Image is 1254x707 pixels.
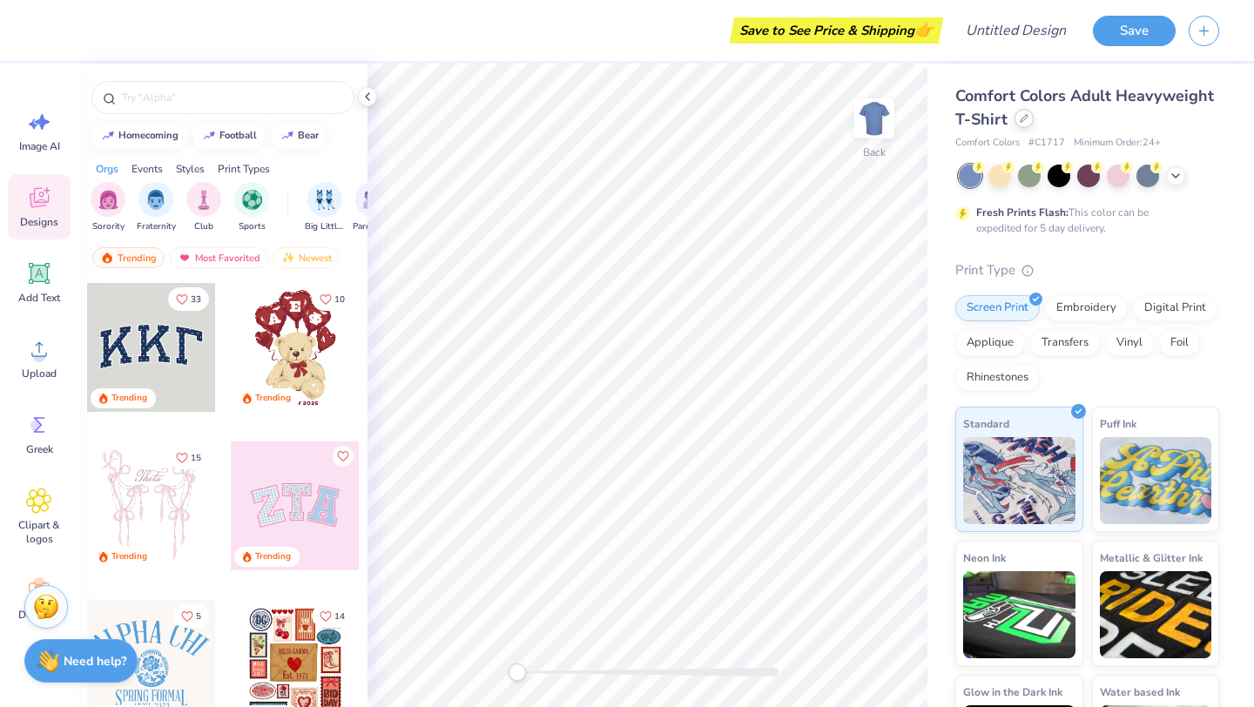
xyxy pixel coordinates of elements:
img: Sorority Image [98,190,118,210]
span: Greek [26,442,53,456]
button: football [192,123,265,149]
div: Accessibility label [509,663,526,681]
div: Vinyl [1105,330,1154,356]
div: Styles [176,161,205,177]
span: Fraternity [137,220,176,233]
div: Trending [111,392,147,405]
span: Image AI [19,139,60,153]
button: filter button [91,182,125,233]
div: football [219,131,257,140]
button: Save [1093,16,1176,46]
img: Puff Ink [1100,437,1212,524]
img: Sports Image [242,190,262,210]
span: Clipart & logos [10,518,68,546]
div: Print Type [955,260,1219,280]
img: Parent's Weekend Image [363,190,383,210]
button: filter button [186,182,221,233]
span: Glow in the Dark Ink [963,683,1062,701]
div: Trending [92,247,165,268]
img: Club Image [194,190,213,210]
span: Comfort Colors Adult Heavyweight T-Shirt [955,85,1214,130]
div: Save to See Price & Shipping [734,17,939,44]
span: Standard [963,414,1009,433]
button: Like [173,604,209,628]
span: Big Little Reveal [305,220,345,233]
span: Club [194,220,213,233]
button: Like [168,287,209,311]
span: 14 [334,612,345,621]
img: Big Little Reveal Image [315,190,334,210]
div: filter for Big Little Reveal [305,182,345,233]
div: Print Types [218,161,270,177]
button: Like [333,446,354,467]
div: filter for Sports [234,182,269,233]
span: 15 [191,454,201,462]
div: Embroidery [1045,295,1128,321]
span: Add Text [18,291,60,305]
span: Water based Ink [1100,683,1180,701]
div: Rhinestones [955,365,1040,391]
div: Newest [273,247,340,268]
span: Neon Ink [963,549,1006,567]
span: Sports [239,220,266,233]
div: Back [863,145,886,160]
button: homecoming [91,123,186,149]
div: Most Favorited [170,247,268,268]
span: Minimum Order: 24 + [1074,136,1161,151]
img: trend_line.gif [101,131,115,141]
span: Puff Ink [1100,414,1136,433]
button: filter button [353,182,393,233]
button: Like [168,446,209,469]
img: newest.gif [281,252,295,264]
div: bear [298,131,319,140]
img: Metallic & Glitter Ink [1100,571,1212,658]
div: Orgs [96,161,118,177]
div: filter for Sorority [91,182,125,233]
img: most_fav.gif [178,252,192,264]
div: Applique [955,330,1025,356]
span: 👉 [914,19,934,40]
button: filter button [234,182,269,233]
img: Fraternity Image [146,190,165,210]
div: Trending [255,392,291,405]
span: Decorate [18,608,60,622]
img: trend_line.gif [280,131,294,141]
img: Back [857,101,892,136]
span: Sorority [92,220,125,233]
span: 10 [334,295,345,304]
input: Untitled Design [952,13,1080,48]
span: Parent's Weekend [353,220,393,233]
span: # C1717 [1028,136,1065,151]
span: 33 [191,295,201,304]
div: Events [131,161,163,177]
strong: Need help? [64,653,126,670]
span: 5 [196,612,201,621]
button: filter button [305,182,345,233]
span: Designs [20,215,58,229]
span: Comfort Colors [955,136,1020,151]
strong: Fresh Prints Flash: [976,205,1069,219]
div: filter for Fraternity [137,182,176,233]
div: This color can be expedited for 5 day delivery. [976,205,1190,236]
img: Standard [963,437,1075,524]
div: Trending [111,550,147,563]
span: Metallic & Glitter Ink [1100,549,1203,567]
span: Upload [22,367,57,380]
div: filter for Parent's Weekend [353,182,393,233]
img: Neon Ink [963,571,1075,658]
div: homecoming [118,131,179,140]
button: Like [312,604,353,628]
div: Screen Print [955,295,1040,321]
div: Trending [255,550,291,563]
div: filter for Club [186,182,221,233]
img: trending.gif [100,252,114,264]
div: Foil [1159,330,1200,356]
button: bear [271,123,327,149]
div: Transfers [1030,330,1100,356]
input: Try "Alpha" [120,89,343,106]
button: filter button [137,182,176,233]
div: Digital Print [1133,295,1217,321]
img: trend_line.gif [202,131,216,141]
button: Like [312,287,353,311]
